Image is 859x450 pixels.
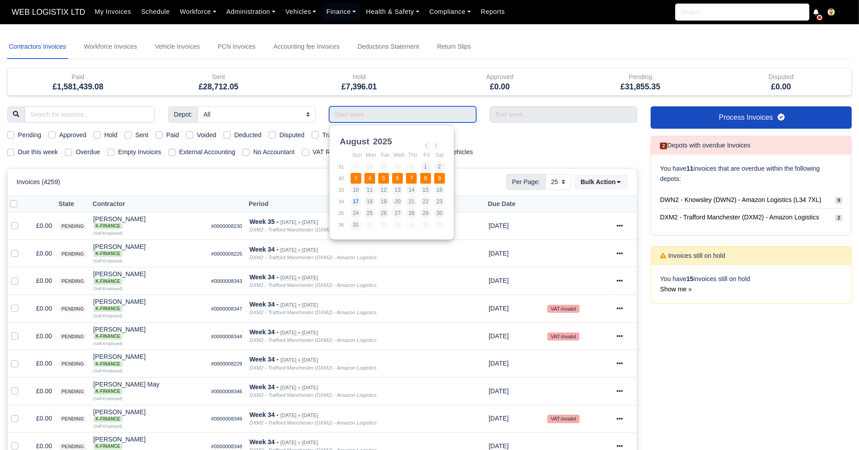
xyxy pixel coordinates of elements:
[660,191,842,209] a: DWN2 - Knowsley (DWN2) - Amazon Logistics (L34 7XL) 9
[59,251,86,257] span: pending
[394,152,404,158] abbr: Wednesday
[351,219,361,230] button: 31
[211,223,242,229] small: #0000008230
[25,350,55,378] td: £0.00
[351,185,361,195] button: 10
[93,259,123,263] small: (Self-Employed)
[434,208,445,219] button: 30
[577,82,704,92] h5: £31,855.35
[136,3,175,21] a: Schedule
[59,223,86,230] span: pending
[280,247,318,253] small: [DATE] » [DATE]
[435,35,473,59] a: Return Slips
[421,140,432,151] button: Previous Month
[90,3,136,21] a: My Invoices
[25,405,55,433] td: £0.00
[420,196,431,207] button: 22
[93,381,204,395] div: [PERSON_NAME] May
[168,106,198,122] span: Depot:
[406,173,417,184] button: 7
[381,152,389,158] abbr: Tuesday
[135,130,148,140] label: Sent
[371,135,394,148] div: 2025
[476,3,510,21] a: Reports
[366,152,376,158] abbr: Monday
[280,330,318,336] small: [DATE] » [DATE]
[250,392,377,398] i: DXM2 - Trafford Manchester (DXM2) - Amazon Logistics
[93,286,123,291] small: (Self-Employed)
[93,409,204,422] div: [PERSON_NAME] K-Finance
[436,72,564,82] div: Approved
[675,4,809,21] input: Search...
[211,306,242,311] small: #0000008347
[93,216,204,229] div: [PERSON_NAME] K-Finance
[378,208,389,219] button: 26
[7,35,68,59] a: Contractors Invoices
[211,389,242,394] small: #0000008346
[434,196,445,207] button: 23
[17,178,60,186] h6: Invoices (4259)
[93,271,204,284] div: [PERSON_NAME] K-Finance
[93,326,204,340] div: [PERSON_NAME] K-Finance
[93,436,204,450] div: [PERSON_NAME]
[364,185,375,195] button: 11
[351,173,361,184] button: 3
[489,222,509,229] span: 3 weeks from now
[378,196,389,207] button: 19
[686,165,694,172] strong: 11
[329,106,477,122] input: Use the arrow keys to pick a date
[406,208,417,219] button: 28
[59,416,86,422] span: pending
[250,337,377,343] i: DXM2 - Trafford Manchester (DXM2) - Amazon Logistics
[234,130,262,140] label: Deducted
[547,305,580,313] small: VAT-Invalid
[93,388,123,395] span: K-Finance
[14,82,142,92] h5: £1,581,439.08
[250,383,279,391] strong: Week 34 -
[547,332,580,341] small: VAT-Invalid
[392,185,403,195] button: 13
[8,68,148,95] div: Paid
[835,197,842,204] span: 9
[338,161,350,172] td: 31
[338,196,350,207] td: 34
[272,35,342,59] a: Accounting fee Invoices
[93,278,123,285] span: K-Finance
[351,208,361,219] button: 24
[250,301,279,308] strong: Week 34 -
[420,208,431,219] button: 29
[250,218,279,225] strong: Week 35 -
[424,3,476,21] a: Compliance
[93,369,123,373] small: (Self-Employed)
[166,130,179,140] label: Paid
[59,388,86,395] span: pending
[392,173,403,184] button: 6
[338,219,350,231] td: 36
[93,271,204,284] div: [PERSON_NAME]
[18,147,58,157] label: Due this week
[93,353,204,367] div: [PERSON_NAME]
[250,356,279,363] strong: Week 34 -
[59,130,86,140] label: Approved
[250,438,279,446] strong: Week 34 -
[364,208,375,219] button: 25
[355,35,421,59] a: Deductions Statement
[408,152,418,158] abbr: Thursday
[93,223,123,229] span: K-Finance
[313,147,356,157] label: VAT Registered
[280,275,318,281] small: [DATE] » [DATE]
[55,196,89,212] th: State
[489,442,509,450] span: 2 weeks from now
[289,68,430,95] div: Hold
[660,142,750,149] h6: Depots with overdue Invoices
[93,326,204,340] div: [PERSON_NAME]
[93,361,123,367] span: K-Finance
[250,365,377,370] i: DXM2 - Trafford Manchester (DXM2) - Amazon Logistics
[59,443,86,450] span: pending
[76,147,100,157] label: Overdue
[253,147,295,157] label: No Accountant
[250,411,279,418] strong: Week 34 -
[93,216,204,229] div: [PERSON_NAME]
[280,3,322,21] a: Vehicles
[7,3,90,21] span: WEB LOGISTIX LTD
